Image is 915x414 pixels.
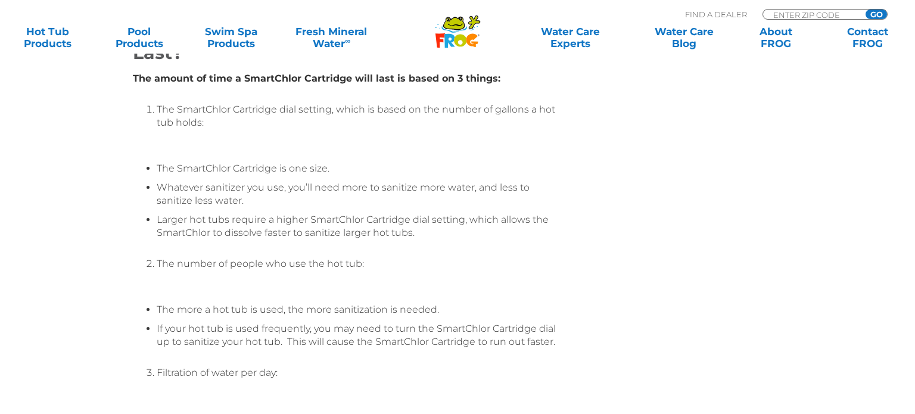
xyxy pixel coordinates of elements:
[133,73,500,84] strong: The amount of time a SmartChlor Cartridge will last is based on 3 things:
[157,366,562,388] li: Filtration of water per day:
[287,26,376,49] a: Fresh MineralWater∞
[157,162,562,175] li: The SmartChlor Cartridge is one size.
[740,26,811,49] a: AboutFROG
[685,9,747,20] p: Find A Dealer
[157,213,562,239] li: Larger hot tubs require a higher SmartChlor Cartridge dial setting, which allows the SmartChlor t...
[12,26,83,49] a: Hot TubProducts
[832,26,903,49] a: ContactFROG
[866,10,887,19] input: GO
[157,103,562,138] li: The SmartChlor Cartridge dial setting, which is based on the number of gallons a hot tub holds:
[157,303,562,316] li: The more a hot tub is used, the more sanitization is needed.
[157,322,562,348] li: If your hot tub is used frequently, you may need to turn the SmartChlor Cartridge dial up to sani...
[512,26,628,49] a: Water CareExperts
[649,26,720,49] a: Water CareBlog
[157,181,562,207] li: Whatever sanitizer you use, you’ll need more to sanitize more water, and less to sanitize less wa...
[104,26,175,49] a: PoolProducts
[157,257,562,279] li: The number of people who use the hot tub:
[772,10,852,20] input: Zip Code Form
[345,36,350,45] sup: ∞
[195,26,267,49] a: Swim SpaProducts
